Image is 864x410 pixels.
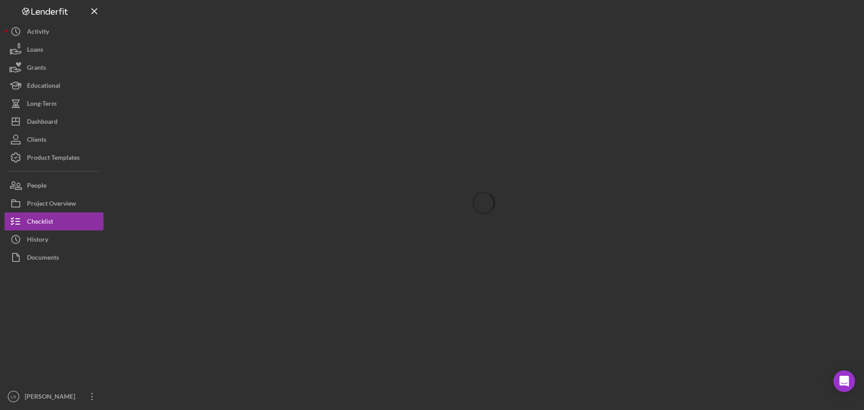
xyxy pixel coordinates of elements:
div: History [27,230,48,251]
div: Checklist [27,212,53,233]
text: LR [11,394,16,399]
div: Long-Term [27,95,57,115]
div: People [27,176,46,197]
button: Long-Term [4,95,103,113]
div: Project Overview [27,194,76,215]
button: Educational [4,77,103,95]
button: Checklist [4,212,103,230]
div: Product Templates [27,149,80,169]
div: Dashboard [27,113,58,133]
button: Product Templates [4,149,103,167]
div: Open Intercom Messenger [833,370,855,392]
button: Clients [4,131,103,149]
div: [PERSON_NAME] [22,387,81,408]
div: Grants [27,59,46,79]
button: Documents [4,248,103,266]
button: Grants [4,59,103,77]
button: History [4,230,103,248]
div: Documents [27,248,59,269]
button: Activity [4,23,103,41]
button: Project Overview [4,194,103,212]
div: Activity [27,23,49,43]
button: Dashboard [4,113,103,131]
div: Loans [27,41,43,61]
button: People [4,176,103,194]
div: Educational [27,77,60,97]
button: Loans [4,41,103,59]
button: LR[PERSON_NAME] [4,387,103,405]
div: Clients [27,131,46,151]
